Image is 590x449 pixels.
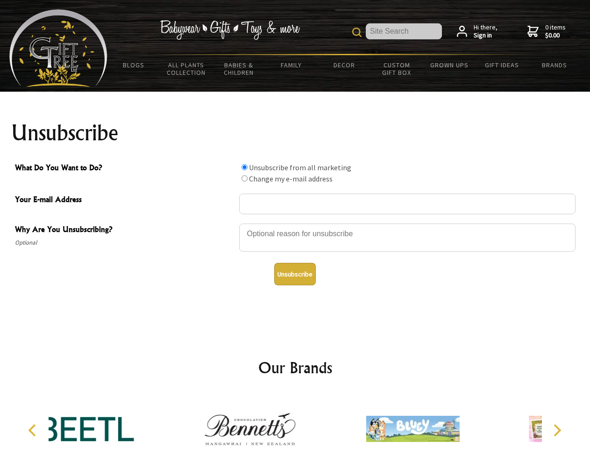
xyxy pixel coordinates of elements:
[528,55,581,75] a: Brands
[15,162,235,175] span: What Do You Want to Do?
[9,9,107,87] img: Babyware - Gifts - Toys and more...
[19,356,572,379] h2: Our Brands
[107,55,160,75] a: BLOGS
[476,55,528,75] a: Gift Ideas
[249,163,351,172] label: Unsubscribe from all marketing
[366,23,442,39] input: Site Search
[318,55,370,75] a: Decor
[160,55,213,82] a: All Plants Collection
[249,174,333,183] label: Change my e-mail address
[23,420,44,441] button: Previous
[213,55,265,82] a: Babies & Children
[242,164,248,170] input: What Do You Want to Do?
[242,175,248,181] input: What Do You Want to Do?
[274,263,316,285] button: Unsubscribe
[15,237,235,248] span: Optional
[370,55,423,82] a: Custom Gift Box
[457,23,498,40] a: Hi there,Sign in
[15,194,235,207] span: Your E-mail Address
[239,224,576,252] textarea: Why Are You Unsubscribing?
[239,194,576,214] input: Your E-mail Address
[160,20,300,40] img: Babywear - Gifts - Toys & more
[527,23,566,40] a: 0 items$0.00
[15,224,235,237] span: Why Are You Unsubscribing?
[352,28,362,37] img: product search
[423,55,476,75] a: Grown Ups
[474,31,498,40] strong: Sign in
[11,122,579,144] h1: Unsubscribe
[474,23,498,40] span: Hi there,
[545,23,566,40] span: 0 items
[545,31,566,40] strong: $0.00
[547,420,567,441] button: Next
[265,55,318,75] a: Family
